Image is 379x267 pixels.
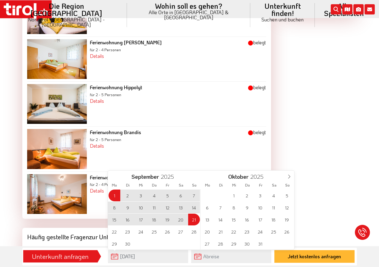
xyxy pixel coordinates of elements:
[254,183,267,187] span: Fr
[162,202,173,213] span: September 12, 2025
[215,202,226,213] span: Oktober 7, 2025
[248,129,253,135] span: ⬤
[148,214,160,225] span: September 18, 2025
[159,173,179,180] input: Year
[135,214,147,225] span: September 17, 2025
[122,226,134,237] span: September 23, 2025
[13,17,120,27] small: Nordtirol - [GEOGRAPHIC_DATA] - [GEOGRAPHIC_DATA]
[248,173,268,180] input: Year
[135,202,147,213] span: September 10, 2025
[365,4,375,14] i: Kontakt
[267,183,281,187] span: Sa
[228,174,248,180] span: Oktober
[131,174,159,180] span: September
[248,129,266,135] span: belegt
[109,226,120,237] span: September 22, 2025
[353,4,364,14] i: Fotogalerie
[248,39,253,46] span: ⬤
[281,183,294,187] span: So
[254,202,266,213] span: Oktober 10, 2025
[90,182,121,187] small: für 2 - 4 Personen
[268,202,280,213] span: Oktober 11, 2025
[135,190,147,201] span: September 3, 2025
[201,214,213,225] span: Oktober 13, 2025
[162,190,173,201] span: September 5, 2025
[254,226,266,237] span: Oktober 24, 2025
[175,202,187,213] span: September 13, 2025
[122,238,134,250] span: September 30, 2025
[90,129,141,135] b: Ferienwohnung Brandis
[122,214,134,225] span: September 16, 2025
[281,202,293,213] span: Oktober 12, 2025
[241,214,253,225] span: Oktober 16, 2025
[228,238,240,250] span: Oktober 29, 2025
[162,226,173,237] span: September 26, 2025
[241,202,253,213] span: Oktober 9, 2025
[90,98,104,104] a: Details
[188,214,200,225] span: September 21, 2025
[90,187,104,194] a: Details
[134,183,148,187] span: Mi
[248,84,266,90] span: belegt
[268,214,280,225] span: Oktober 18, 2025
[175,190,187,201] span: September 6, 2025
[254,214,266,225] span: Oktober 17, 2025
[188,202,200,213] span: September 14, 2025
[201,226,213,237] span: Oktober 20, 2025
[268,190,280,201] span: Oktober 4, 2025
[214,183,228,187] span: Di
[241,183,254,187] span: Do
[342,4,352,14] i: Karte öffnen
[215,238,226,250] span: Oktober 28, 2025
[22,228,271,243] div: Häufig gestellte Fragen
[281,190,293,201] span: Oktober 5, 2025
[27,39,87,79] img: render-images
[188,183,201,187] span: So
[27,129,87,169] img: render-images
[175,226,187,237] span: September 27, 2025
[174,183,188,187] span: Sa
[254,238,266,250] span: Oktober 31, 2025
[134,10,243,20] small: Alle Orte in [GEOGRAPHIC_DATA] & [GEOGRAPHIC_DATA]
[108,250,188,263] input: Anreise
[191,250,271,263] input: Abreise
[161,183,174,187] span: Fr
[108,183,121,187] span: Mo
[109,238,120,250] span: September 29, 2025
[215,214,226,225] span: Oktober 14, 2025
[109,214,120,225] span: September 15, 2025
[248,84,253,90] span: ⬤
[90,92,121,97] small: für 2 - 5 Personen
[90,39,162,46] b: Ferienwohnung [PERSON_NAME]
[27,174,87,214] img: render-images
[228,190,240,201] span: Oktober 1, 2025
[281,214,293,225] span: Oktober 19, 2025
[148,183,161,187] span: Do
[135,226,147,237] span: September 24, 2025
[90,143,104,149] a: Details
[90,84,142,90] b: Ferienwohnung Hippolyt
[122,202,134,213] span: September 9, 2025
[148,226,160,237] span: September 25, 2025
[90,137,121,142] small: für 2 - 5 Personen
[257,17,307,22] small: Suchen und buchen
[148,202,160,213] span: September 11, 2025
[241,226,253,237] span: Oktober 23, 2025
[241,238,253,250] span: Oktober 30, 2025
[89,233,236,241] span: zur Unterkunft Ferienwohnungen [GEOGRAPHIC_DATA]
[241,190,253,201] span: Oktober 2, 2025
[25,251,96,262] div: Unterkunft anfragen
[228,183,241,187] span: Mi
[90,47,121,52] small: für 2 - 4 Personen
[268,226,280,237] span: Oktober 25, 2025
[175,214,187,225] span: September 20, 2025
[215,226,226,237] span: Oktober 21, 2025
[188,190,200,201] span: September 7, 2025
[121,183,134,187] span: Di
[201,238,213,250] span: Oktober 27, 2025
[274,250,355,263] button: Jetzt kostenlos anfragen
[90,53,104,59] a: Details
[254,190,266,201] span: Oktober 3, 2025
[109,202,120,213] span: September 8, 2025
[122,190,134,201] span: September 2, 2025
